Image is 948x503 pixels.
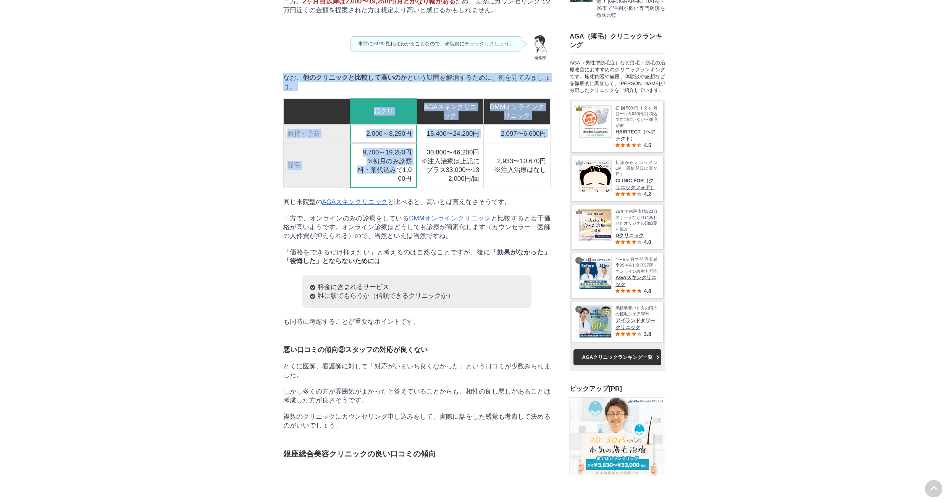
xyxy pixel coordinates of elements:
[373,41,380,47] a: HP (opens in a new tab)
[484,98,551,124] td: DMMオンラインクリニック
[644,239,651,245] span: 4.0
[303,74,407,81] strong: 他のクリニックと比較して高いのか
[283,248,551,265] p: 「価格をできるだけ抑えたい」と考えるのは自然なことですが、後に は
[310,291,524,300] li: 誰に診てもらうか（信頼できるクリニックか）
[283,317,551,326] p: も同時に考慮することが重要なポイントです。
[310,283,524,291] li: 料金に含まれるサービス
[530,34,551,54] img: MOTEO先生
[644,191,651,197] span: 4.2
[283,387,551,405] p: しかし多くの方が雰囲気がよかったと答えていることからも、相性の良し悪しがあることは考慮した方が良さそうです。
[644,142,651,148] span: 4.5
[570,59,665,93] div: AGA（男性型脱毛症）など薄毛・脱毛の治療改善におすすめのクリニックランキングです。施術内容や値段、体験談や感想などを徹底的に調査して、[PERSON_NAME]が厳選したクリニックをご紹介して...
[615,177,657,191] span: CLINIC FOR（クリニックフォア）
[322,198,388,206] a: AGAスキンクリニック (opens in a new tab)
[644,288,651,294] span: 4.8
[350,143,417,188] td: 9,700～19,250円 ※初月のみ診察料・薬代込みで1,000円
[580,305,611,337] img: アイランドタワークリニック
[283,249,551,265] strong: 「効果がなかった」「後悔した」とならないために
[580,257,611,288] img: AGAスキンクリニック
[350,124,417,143] td: 2,000～8,250円
[283,198,551,206] p: 同じ来院型の と比べると、高いとは言えなさそうです。
[573,349,661,365] a: AGAクリニックランキング一覧
[615,160,657,177] span: 初診からオンラインOK｜最短翌日に薬が届く
[580,209,611,241] img: Dクリニック
[615,232,657,239] span: Dクリニック
[283,346,428,354] span: 悪い口コミの傾向②スタッフの対応が良くない
[283,362,551,379] p: とくに医師、看護師に対して「対応がいまいち良くなかった」という口コミが少数みられました。
[615,129,657,142] span: HAIRTECT（ヘアテクト）
[615,317,657,331] span: アイランドタワークリニック
[283,412,551,430] p: 複数のクリニックにカウンセリング申し込みをして、実際に話をした感覚も考慮して決めるのがいいでしょう。
[579,256,657,294] a: AGAスキンクリニック 4〜6ヶ月で発毛実感率99.4%！全国57院・オンライン診療も可能 AGAスキンクリニック 4.8
[409,215,491,222] a: DMMオンラインクリニック (opens in a new tab)
[570,32,665,49] h3: AGA（薄毛）クリニックランキング
[350,98,417,124] td: 銀クリ
[580,160,611,192] img: クリニックフォア
[615,256,657,274] span: 4〜6ヶ月で発毛実感率99.4%！全国57院・オンライン診療も可能
[644,331,651,337] span: 3.8
[579,160,657,197] a: クリニックフォア 初診からオンラインOK｜最短翌日に薬が届く CLINIC FOR（クリニックフォア） 4.2
[484,143,551,188] td: 2,933〜10,670円 ※注入治療はなし
[925,480,942,497] img: PAGE UP
[570,384,665,393] h3: ピックアップ[PR]
[417,143,484,188] td: 30,800〜46,200円 ※注入治療は上記にプラス33,000〜132,000円/回
[283,73,551,91] p: なお、 という疑問を解消するために、例を見てみましょう。
[615,105,657,129] span: 初回500円！2ヶ月目〜は3,080円/月税込で自宅にいながら発毛治療
[484,124,551,143] td: 2,097〜6,600円
[570,397,665,476] img: AGAメディカルケアクリニック
[358,40,514,47] p: 事前に を見ればわかることなので、来院前にチェックしましょう。
[530,55,551,61] span: 編集部
[283,143,350,188] td: 発毛
[417,98,484,124] td: AGAスキンクリニック
[615,305,657,317] span: 毛植毛受けた方の国内の植毛シェア60%
[579,209,657,245] a: Dクリニック 25年で来院実績320万名｜一人ひとりにあわせたオリジナル治療薬を処方 Dクリニック 4.0
[615,209,657,232] span: 25年で来院実績320万名｜一人ひとりにあわせたオリジナル治療薬を処方
[417,124,484,143] td: 15,400〜24,200円
[615,274,657,288] span: AGAスキンクリニック
[580,105,611,137] img: HAIRTECT 国内最安値を追求。ずーっと3,080円。
[283,124,350,143] td: 維持・予防
[579,105,657,148] a: HAIRTECT 国内最安値を追求。ずーっと3,080円。 初回500円！2ヶ月目〜は3,080円/月税込で自宅にいながら発毛治療 HAIRTECT（ヘアテクト） 4.5
[283,214,551,240] p: 一方で、オンラインのみの診療をしている と比較すると若干価格が高いようです。オンライン診療はどうしても診察が簡素化します（カウンセラー・医師の人件費が抑えられる）ので、当然といえば当然ですね。
[579,305,657,337] a: アイランドタワークリニック 毛植毛受けた方の国内の植毛シェア60% アイランドタワークリニック 3.8
[283,450,436,458] strong: 銀座総合美容クリニックの良い口コミの傾向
